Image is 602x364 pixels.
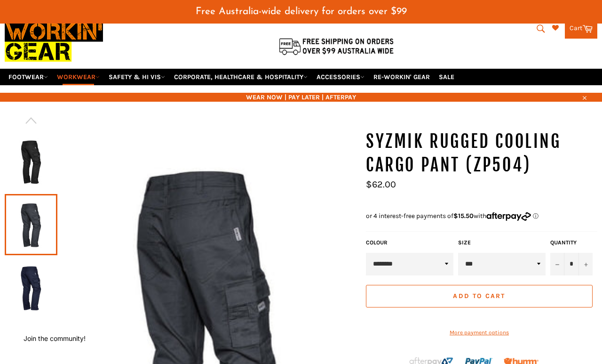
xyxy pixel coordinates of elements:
span: WEAR NOW | PAY LATER | AFTERPAY [5,93,597,102]
label: Quantity [550,239,593,247]
a: More payment options [366,329,593,337]
h1: SYZMIK RUGGED COOLING CARGO PANT (ZP5O4) [366,130,597,177]
button: Join the community! [24,334,86,342]
a: WORKWEAR [53,69,103,85]
a: CORPORATE, HEALTHCARE & HOSPITALITY [170,69,311,85]
span: $62.00 [366,179,396,190]
img: SYZMIK ZP5O4 RUGGED COOLING CARGO PANT - Workin' Gear [9,262,53,314]
a: ACCESSORIES [313,69,368,85]
img: Flat $9.95 shipping Australia wide [277,36,395,56]
img: Workin Gear leaders in Workwear, Safety Boots, PPE, Uniforms. Australia's No.1 in Workwear [5,15,103,68]
a: SALE [435,69,458,85]
span: Free Australia-wide delivery for orders over $99 [196,7,407,16]
a: FOOTWEAR [5,69,52,85]
span: Add to Cart [453,292,505,300]
a: RE-WORKIN' GEAR [370,69,434,85]
label: colour [366,239,453,247]
a: Cart [565,19,597,39]
label: Size [458,239,546,247]
button: Add to Cart [366,285,593,307]
button: Increase item quantity by one [578,253,593,275]
a: SAFETY & HI VIS [105,69,169,85]
button: Reduce item quantity by one [550,253,564,275]
img: SYZMIK ZP5O4 RUGGED COOLING CARGO PANT - Workin' Gear [9,136,53,187]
